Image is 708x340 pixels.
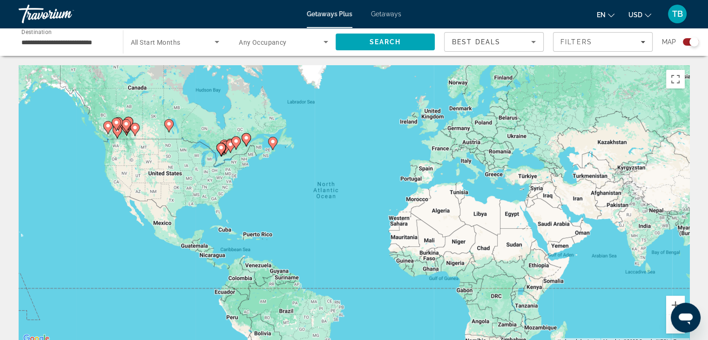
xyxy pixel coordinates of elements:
[21,37,111,48] input: Select destination
[369,38,401,46] span: Search
[628,8,651,21] button: Change currency
[452,38,500,46] span: Best Deals
[19,2,112,26] a: Travorium
[131,39,181,46] span: All Start Months
[371,10,401,18] a: Getaways
[560,38,592,46] span: Filters
[21,28,52,35] span: Destination
[553,32,653,52] button: Filters
[666,296,685,314] button: Zoom in
[452,36,536,48] mat-select: Sort by
[307,10,352,18] a: Getaways Plus
[597,8,614,21] button: Change language
[666,315,685,333] button: Zoom out
[662,35,676,48] span: Map
[672,9,683,19] span: TB
[666,70,685,88] button: Toggle fullscreen view
[628,11,642,19] span: USD
[671,303,701,333] iframe: Button to launch messaging window
[239,39,287,46] span: Any Occupancy
[597,11,606,19] span: en
[665,4,689,24] button: User Menu
[336,34,435,50] button: Search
